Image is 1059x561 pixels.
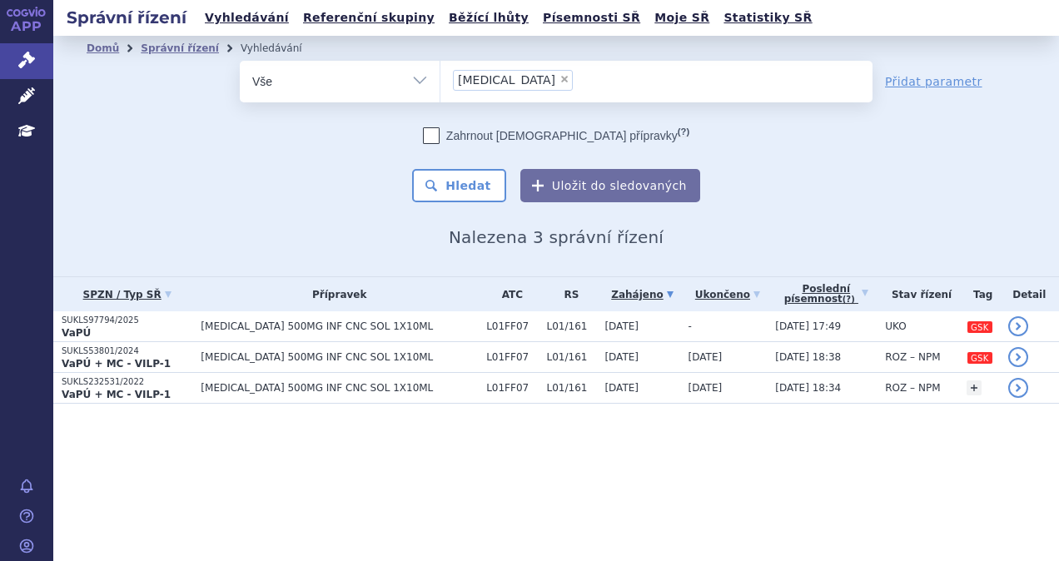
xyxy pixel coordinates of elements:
[62,376,192,388] p: SUKLS232531/2022
[87,42,119,54] a: Domů
[141,42,219,54] a: Správní řízení
[559,74,569,84] span: ×
[578,69,587,90] input: [MEDICAL_DATA]
[775,382,841,394] span: [DATE] 18:34
[604,283,679,306] a: Zahájeno
[1000,277,1059,311] th: Detail
[689,320,692,332] span: -
[444,7,534,29] a: Běžící lhůty
[62,327,91,339] strong: VaPÚ
[547,382,597,394] span: L01/161
[241,36,324,61] li: Vyhledávání
[62,283,192,306] a: SPZN / Typ SŘ
[689,351,723,363] span: [DATE]
[958,277,1000,311] th: Tag
[718,7,817,29] a: Statistiky SŘ
[412,169,506,202] button: Hledat
[201,351,478,363] span: [MEDICAL_DATA] 500MG INF CNC SOL 1X10ML
[62,315,192,326] p: SUKLS97794/2025
[885,382,940,394] span: ROZ – NPM
[478,277,538,311] th: ATC
[689,283,768,306] a: Ukončeno
[967,380,982,395] a: +
[298,7,440,29] a: Referenční skupiny
[885,351,940,363] span: ROZ – NPM
[775,277,877,311] a: Poslednípísemnost(?)
[486,351,538,363] span: L01FF07
[843,295,855,305] abbr: (?)
[192,277,478,311] th: Přípravek
[885,320,906,332] span: UKO
[885,73,982,90] a: Přidat parametr
[547,351,597,363] span: L01/161
[201,382,478,394] span: [MEDICAL_DATA] 500MG INF CNC SOL 1X10ML
[449,227,664,247] span: Nalezena 3 správní řízení
[201,320,478,332] span: [MEDICAL_DATA] 500MG INF CNC SOL 1X10ML
[458,74,555,86] span: [MEDICAL_DATA]
[775,351,841,363] span: [DATE] 18:38
[775,320,841,332] span: [DATE] 17:49
[423,127,689,144] label: Zahrnout [DEMOGRAPHIC_DATA] přípravky
[200,7,294,29] a: Vyhledávání
[649,7,714,29] a: Moje SŘ
[547,320,597,332] span: L01/161
[604,320,639,332] span: [DATE]
[62,358,171,370] strong: VaPÚ + MC - VILP-1
[604,351,639,363] span: [DATE]
[678,127,689,137] abbr: (?)
[486,382,538,394] span: L01FF07
[538,7,645,29] a: Písemnosti SŘ
[62,389,171,400] strong: VaPÚ + MC - VILP-1
[689,382,723,394] span: [DATE]
[486,320,538,332] span: L01FF07
[539,277,597,311] th: RS
[1008,316,1028,336] a: detail
[1008,378,1028,398] a: detail
[62,345,192,357] p: SUKLS53801/2024
[520,169,700,202] button: Uložit do sledovaných
[604,382,639,394] span: [DATE]
[1008,347,1028,367] a: detail
[877,277,958,311] th: Stav řízení
[53,6,200,29] h2: Správní řízení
